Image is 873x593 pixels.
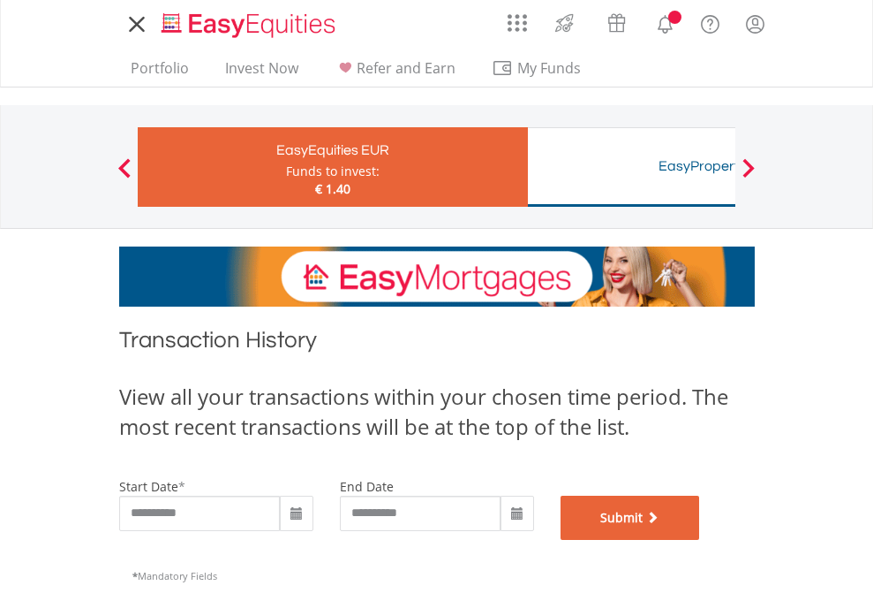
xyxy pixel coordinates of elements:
a: My Profile [733,4,778,43]
a: Notifications [643,4,688,40]
span: Refer and Earn [357,58,455,78]
span: Mandatory Fields [132,569,217,582]
a: Vouchers [591,4,643,37]
img: EasyEquities_Logo.png [158,11,342,40]
img: vouchers-v2.svg [602,9,631,37]
a: Home page [154,4,342,40]
a: Invest Now [218,59,305,87]
a: Portfolio [124,59,196,87]
a: Refer and Earn [327,59,463,87]
div: Funds to invest: [286,163,380,180]
span: € 1.40 [315,180,350,197]
span: My Funds [492,57,607,80]
img: thrive-v2.svg [550,9,579,37]
div: EasyEquities EUR [148,138,517,163]
a: AppsGrid [496,4,538,33]
button: Submit [561,496,700,540]
img: EasyMortage Promotion Banner [119,247,755,307]
label: start date [119,478,178,495]
h1: Transaction History [119,324,755,364]
button: Previous [107,167,142,185]
div: View all your transactions within your chosen time period. The most recent transactions will be a... [119,382,755,443]
label: end date [340,478,394,495]
img: grid-menu-icon.svg [508,13,527,33]
a: FAQ's and Support [688,4,733,40]
button: Next [731,167,766,185]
